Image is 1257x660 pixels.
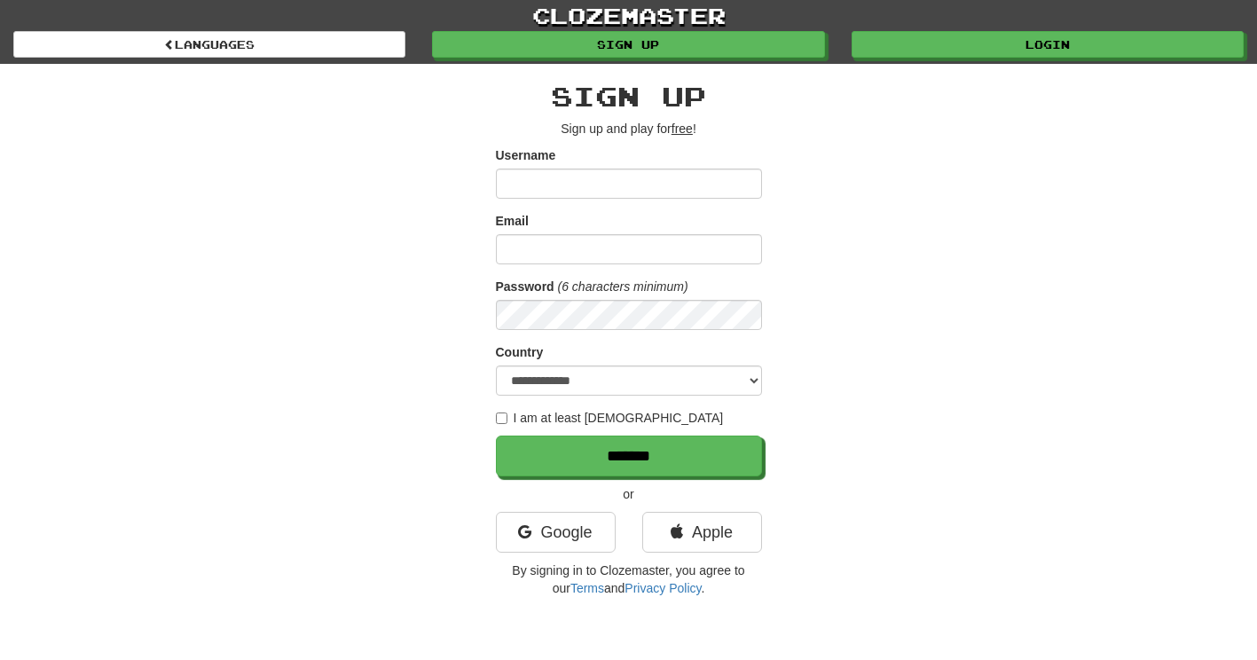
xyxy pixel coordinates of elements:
p: Sign up and play for ! [496,120,762,137]
a: Privacy Policy [625,581,701,595]
label: Email [496,212,529,230]
a: Languages [13,31,405,58]
a: Sign up [432,31,824,58]
a: Login [852,31,1244,58]
label: Password [496,278,554,295]
h2: Sign up [496,82,762,111]
a: Google [496,512,616,553]
p: or [496,485,762,503]
p: By signing in to Clozemaster, you agree to our and . [496,562,762,597]
input: I am at least [DEMOGRAPHIC_DATA] [496,412,507,424]
u: free [672,122,693,136]
label: Username [496,146,556,164]
a: Apple [642,512,762,553]
label: I am at least [DEMOGRAPHIC_DATA] [496,409,724,427]
a: Terms [570,581,604,595]
label: Country [496,343,544,361]
em: (6 characters minimum) [558,279,688,294]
